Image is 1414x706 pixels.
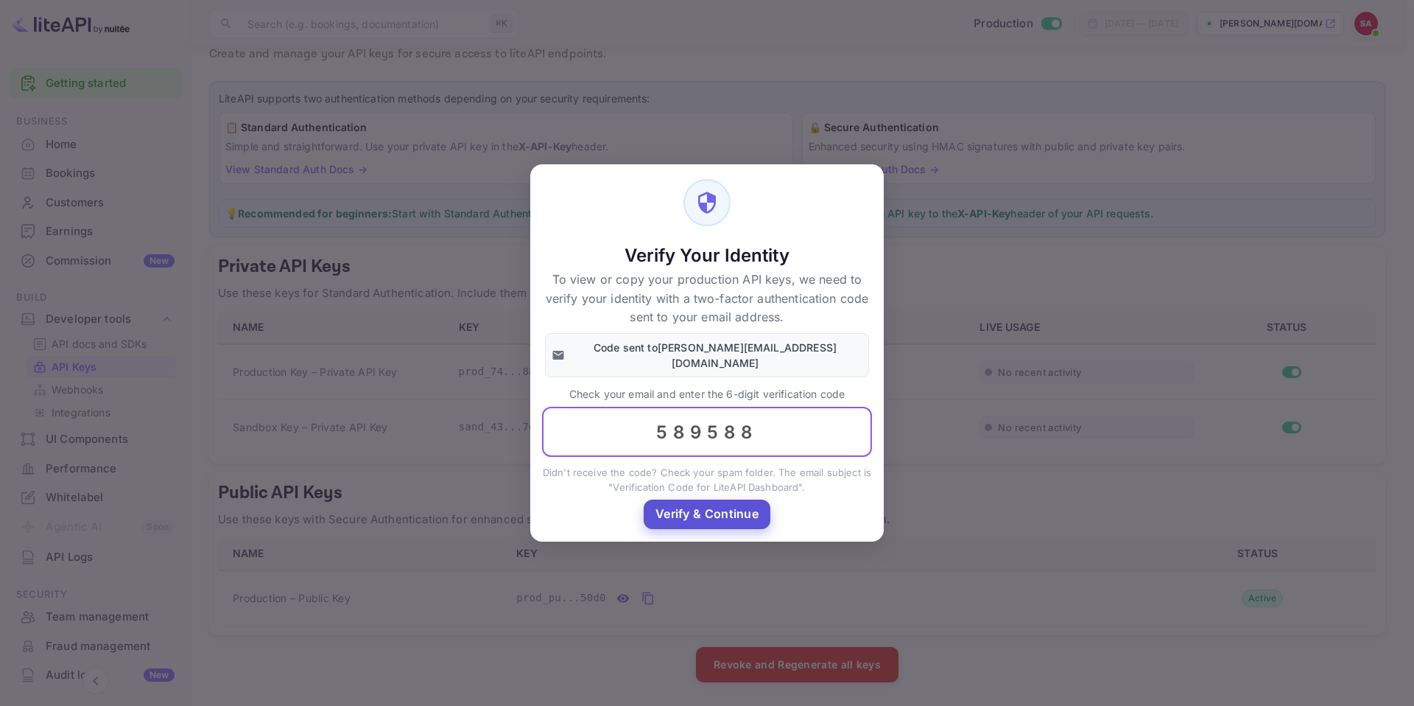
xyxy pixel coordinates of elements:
[542,408,872,458] input: 000000
[545,270,869,327] p: To view or copy your production API keys, we need to verify your identity with a two-factor authe...
[542,466,872,494] p: Didn't receive the code? Check your spam folder. The email subject is "Verification Code for Lite...
[644,500,770,528] button: Verify & Continue
[568,340,862,371] p: Code sent to [PERSON_NAME][EMAIL_ADDRESS][DOMAIN_NAME]
[545,244,869,268] h5: Verify Your Identity
[542,386,872,402] p: Check your email and enter the 6-digit verification code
